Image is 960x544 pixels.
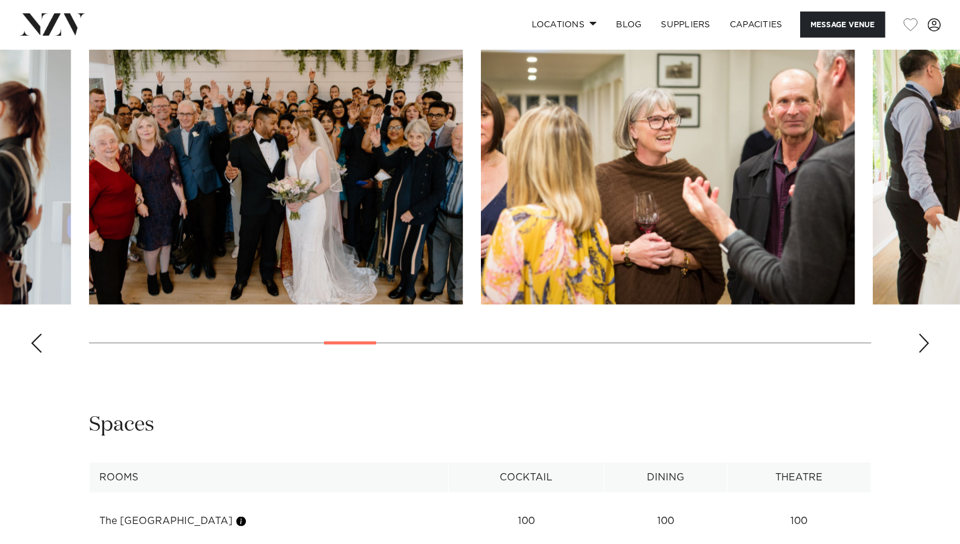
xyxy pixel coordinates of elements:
[90,506,449,536] td: The [GEOGRAPHIC_DATA]
[89,30,463,304] swiper-slide: 10 / 30
[604,506,727,536] td: 100
[19,13,85,35] img: nzv-logo.png
[90,462,449,492] th: Rooms
[604,462,727,492] th: Dining
[606,12,651,38] a: BLOG
[89,411,154,438] h2: Spaces
[521,12,606,38] a: Locations
[727,462,871,492] th: Theatre
[720,12,792,38] a: Capacities
[727,506,871,536] td: 100
[448,462,604,492] th: Cocktail
[651,12,720,38] a: SUPPLIERS
[448,506,604,536] td: 100
[481,30,855,304] swiper-slide: 11 / 30
[800,12,885,38] button: Message Venue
